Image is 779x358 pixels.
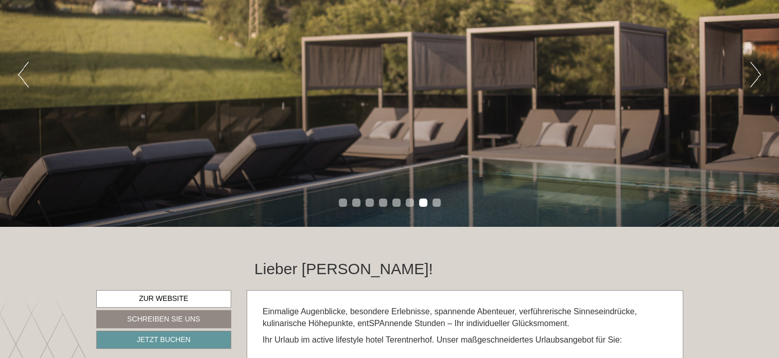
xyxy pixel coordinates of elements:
p: Ihr Urlaub im active lifestyle hotel Terentnerhof. Unser maßgeschneidertes Urlaubsangebot für Sie: [263,334,667,346]
p: Einmalige Augenblicke, besondere Erlebnisse, spannende Abenteuer, verführerische Sinneseindrücke,... [263,306,667,330]
a: Schreiben Sie uns [96,310,232,328]
button: Next [750,62,761,87]
a: Jetzt buchen [96,331,232,349]
button: Previous [18,62,29,87]
a: Zur Website [96,290,232,308]
h1: Lieber [PERSON_NAME]! [254,260,433,277]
